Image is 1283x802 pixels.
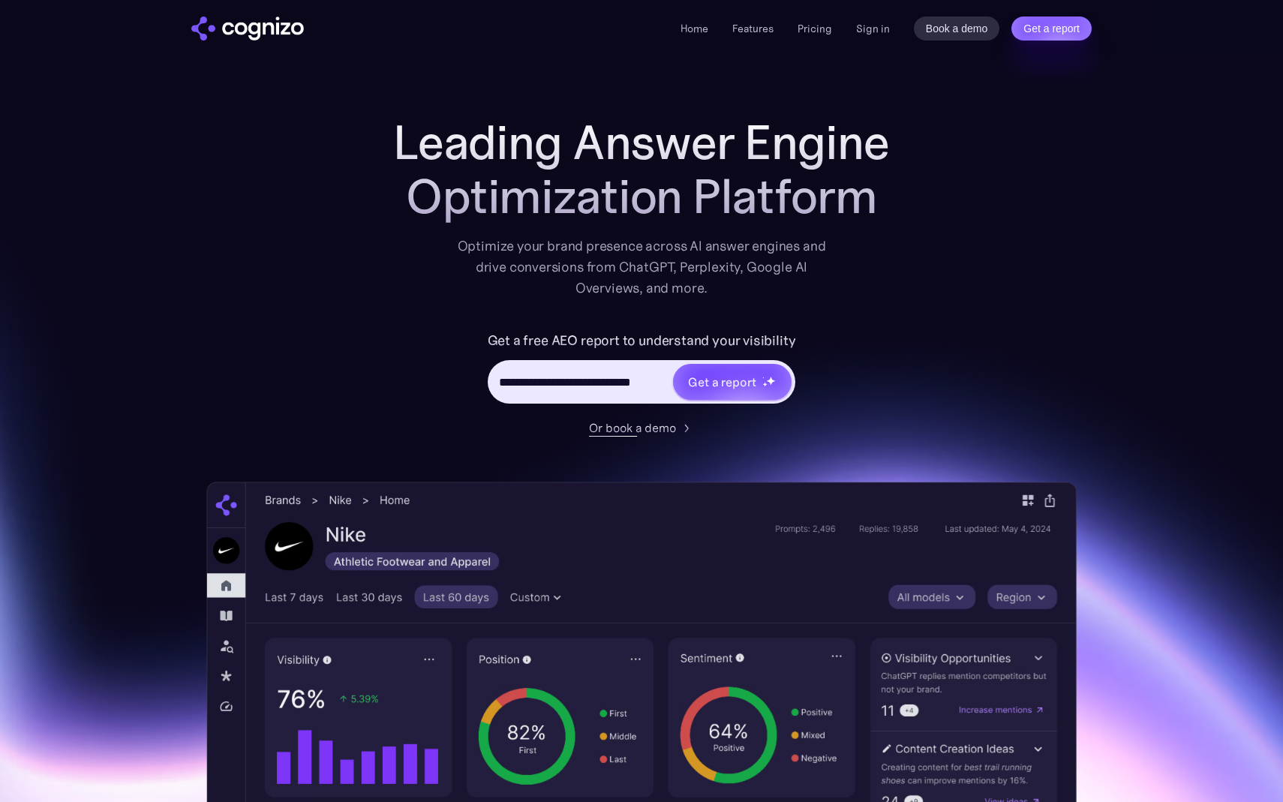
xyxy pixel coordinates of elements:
[1011,17,1092,41] a: Get a report
[341,116,942,224] h1: Leading Answer Engine Optimization Platform
[488,329,796,411] form: Hero URL Input Form
[488,329,796,353] label: Get a free AEO report to understand your visibility
[688,373,756,391] div: Get a report
[191,17,304,41] img: cognizo logo
[766,376,776,386] img: star
[914,17,1000,41] a: Book a demo
[191,17,304,41] a: home
[732,22,774,35] a: Features
[589,419,694,437] a: Or book a demo
[681,22,708,35] a: Home
[589,419,676,437] div: Or book a demo
[762,382,768,387] img: star
[672,362,793,401] a: Get a reportstarstarstar
[1232,751,1268,787] iframe: Intercom live chat
[798,22,832,35] a: Pricing
[856,20,890,38] a: Sign in
[762,377,765,379] img: star
[457,236,826,299] div: Optimize your brand presence across AI answer engines and drive conversions from ChatGPT, Perplex...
